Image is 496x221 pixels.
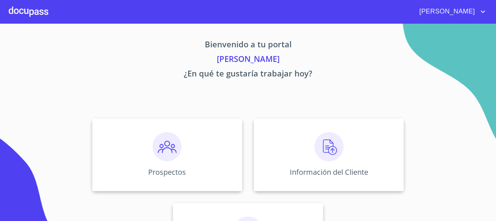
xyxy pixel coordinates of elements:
span: [PERSON_NAME] [414,6,479,17]
p: Bienvenido a tu portal [24,38,472,53]
button: account of current user [414,6,487,17]
p: ¿En qué te gustaría trabajar hoy? [24,67,472,82]
p: Información del Cliente [290,167,368,177]
p: [PERSON_NAME] [24,53,472,67]
img: prospectos.png [153,132,182,161]
p: Prospectos [148,167,186,177]
img: carga.png [314,132,343,161]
